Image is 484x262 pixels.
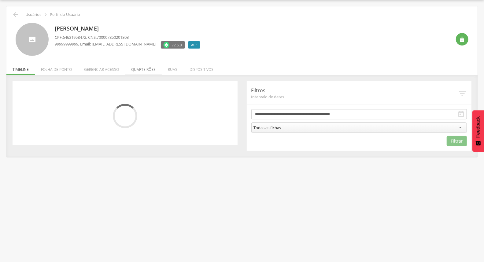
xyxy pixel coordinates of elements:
[457,111,465,118] i: 
[78,61,125,75] li: Gerenciar acesso
[50,12,80,17] p: Perfil do Usuário
[55,41,156,47] p: , Email: [EMAIL_ADDRESS][DOMAIN_NAME]
[25,12,41,17] p: Usuários
[191,42,197,47] span: ACE
[63,35,86,40] span: 64631958472
[475,116,481,138] span: Feedback
[251,94,458,100] span: Intervalo de datas
[35,61,78,75] li: Folha de ponto
[55,41,78,47] span: 99999999999
[251,87,458,94] p: Filtros
[183,61,220,75] li: Dispositivos
[459,36,465,42] i: 
[458,89,467,98] i: 
[125,61,162,75] li: Quarteirões
[12,11,19,18] i: 
[42,11,49,18] i: 
[55,35,203,40] p: CPF: , CNS:
[254,125,281,130] div: Todas as fichas
[55,25,203,33] p: [PERSON_NAME]
[162,61,183,75] li: Ruas
[172,42,182,48] span: v2.6.0
[97,35,129,40] span: 700007850201803
[472,110,484,152] button: Feedback - Mostrar pesquisa
[447,136,467,146] button: Filtrar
